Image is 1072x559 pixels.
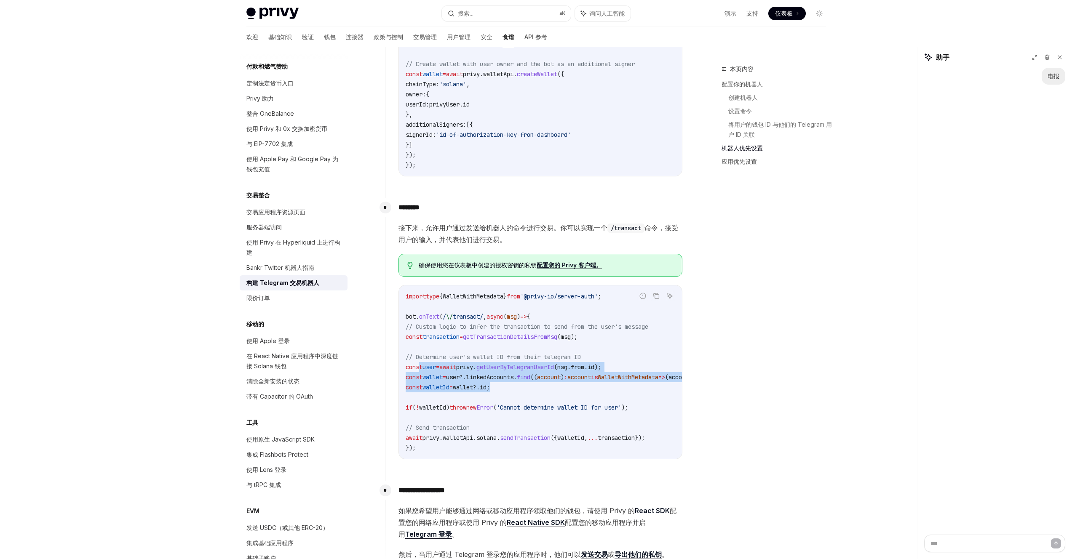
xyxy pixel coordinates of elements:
span: 'solana' [439,80,466,88]
font: 工具 [246,419,258,426]
a: 演示 [724,9,736,18]
span: chainType: [406,80,439,88]
a: Telegram 登录 [405,530,452,539]
span: ); [594,363,601,371]
font: 交易管理 [413,33,437,40]
span: walletId [557,434,584,442]
span: = [443,373,446,381]
a: 交易管理 [413,27,437,47]
font: 应用优先设置 [722,158,757,165]
span: , [584,434,588,442]
font: 欢迎 [246,33,258,40]
span: user [446,373,460,381]
font: 集成基础应用程序 [246,539,294,546]
span: const [406,383,422,391]
a: 使用原生 JavaScript SDK [240,432,348,447]
font: 发送交易 [581,550,608,559]
span: const [406,363,422,371]
font: 设置命令 [728,107,752,114]
span: find [517,373,530,381]
span: [{ [466,121,473,128]
span: , [483,313,487,320]
span: id [588,363,594,371]
font: 连接器 [346,33,364,40]
span: transaction [422,333,460,341]
span: msg [557,363,567,371]
span: { [439,293,443,300]
span: from [507,293,520,300]
span: = [449,383,453,391]
font: 使用 Lens 登录 [246,466,286,473]
span: }); [406,161,416,169]
span: . [513,70,517,78]
a: 整合 OneBalance [240,106,348,121]
a: 使用 Lens 登录 [240,462,348,477]
span: additionalSigners: [406,121,466,128]
span: . [497,434,500,442]
font: 命令，接受用户的输入，并代表他们进行交易。 [398,224,678,244]
a: 交易应用程序资源页面 [240,205,348,220]
font: 配置您的 Privy 客户端。 [537,261,602,269]
span: ?. [473,383,480,391]
span: , [466,80,470,88]
font: 交易应用程序资源页面 [246,208,305,216]
a: React Native SDK [507,518,565,527]
a: 清除全新安装的状态 [240,374,348,389]
span: \/ [446,313,453,320]
font: 验证 [302,33,314,40]
span: ( [439,313,443,320]
font: 使用 Apple Pay 和 Google Pay 为钱包充值 [246,155,338,173]
font: 付款和燃气赞助 [246,63,288,70]
font: 定制法定货币入口 [246,80,294,87]
a: 与 tRPC 集成 [240,477,348,492]
font: 配置您的网络应用程序或使用 Privy 的 [398,506,676,527]
span: { [527,313,530,320]
a: 集成基础应用程序 [240,535,348,551]
span: account [567,373,591,381]
a: 政策与控制 [374,27,403,47]
a: 与 EIP-7702 集成 [240,136,348,152]
font: 本页内容 [730,65,754,72]
a: 钱包 [324,27,336,47]
a: 连接器 [346,27,364,47]
span: // Create wallet with user owner and the bot as an additional signer [406,60,635,68]
span: . [473,363,476,371]
span: . [567,363,571,371]
span: const [406,333,422,341]
span: from [571,363,584,371]
span: . [439,434,443,442]
span: ( [412,404,416,411]
span: . [480,70,483,78]
span: ; [598,293,601,300]
a: 使用 Privy 和 0x 交换加密货币 [240,121,348,136]
span: => [658,373,665,381]
span: ) [446,404,449,411]
span: . [416,313,419,320]
span: id [480,383,487,391]
font: 如果您希望用户能够通过网络或移动应用程序领取他们的钱包，请使用 Privy 的 [398,506,635,515]
span: if [406,404,412,411]
a: 带有 Capacitor 的 OAuth [240,389,348,404]
font: 。 [662,550,668,559]
span: }); [406,151,416,159]
span: import [406,293,426,300]
span: ... [588,434,598,442]
span: // Determine user's wallet ID from their telegram ID [406,353,581,361]
span: => [520,313,527,320]
font: 询问人工智能 [589,10,625,17]
span: owner: [406,91,426,98]
a: Privy 助力 [240,91,348,106]
a: 在 React Native 应用程序中深度链接 Solana 钱包 [240,349,348,374]
font: 交易整合 [246,192,270,199]
span: msg [507,313,517,320]
a: React SDK [635,506,670,515]
span: . [460,101,463,108]
span: ( [557,333,561,341]
span: await [446,70,463,78]
span: sendTransaction [500,434,551,442]
a: 发送 USDC（或其他 ERC-20） [240,520,348,535]
a: 设置命令 [728,104,833,118]
font: 搜索... [458,10,473,17]
font: 您在仪表板中创建的授权密钥的私钥 [442,261,537,269]
font: 限价订单 [246,294,270,301]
